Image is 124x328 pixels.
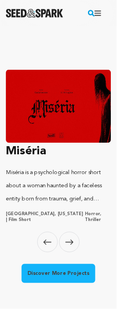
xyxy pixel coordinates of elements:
span: [GEOGRAPHIC_DATA], [US_STATE] | [6,225,88,236]
img: Seed&Spark Logo Dark Mode [6,9,67,19]
h3: Miséria [6,152,118,170]
a: Miséria Miséria is a psychological horror short about a woman haunted by a faceless entity born f... [6,71,118,237]
a: Discover More Projects [23,280,101,300]
img: Miséria [6,74,118,152]
span: Film Short [9,231,33,236]
a: Seed&Spark Homepage [6,9,67,19]
p: Horror, Thriller [90,224,118,237]
p: Miséria is a psychological horror short about a woman haunted by a faceless entity born from trau... [6,176,118,218]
